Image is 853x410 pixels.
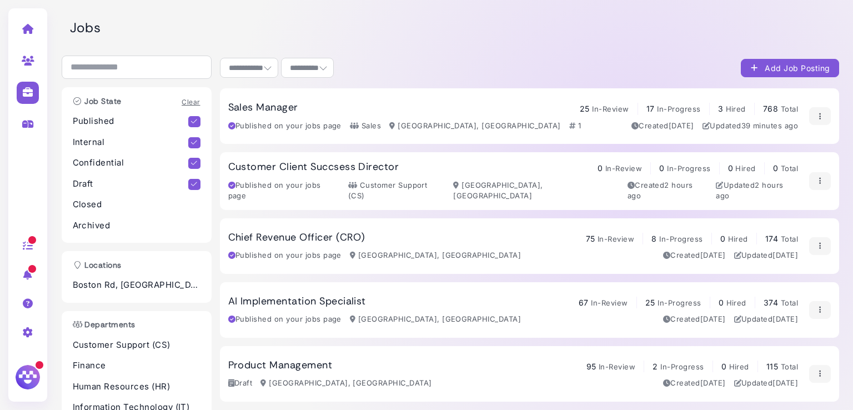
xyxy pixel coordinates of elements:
time: Jul 17, 2025 [700,378,726,387]
span: Total [781,104,798,113]
div: [GEOGRAPHIC_DATA], [GEOGRAPHIC_DATA] [389,121,560,132]
img: Megan [14,363,42,391]
time: Jun 09, 2025 [700,251,726,259]
span: 2 [653,362,658,371]
span: In-Review [592,104,629,113]
div: 1 [569,121,581,132]
span: Hired [729,362,749,371]
h3: Locations [67,261,127,270]
span: In-Progress [660,362,704,371]
span: In-Review [605,164,642,173]
p: Closed [73,198,200,211]
h3: AI Implementation Specialist [228,296,366,308]
span: Total [781,298,798,307]
button: Add Job Posting [741,59,839,77]
a: Clear [182,98,200,106]
span: 768 [763,104,778,113]
span: 0 [719,298,724,307]
div: Add Job Posting [750,62,830,74]
span: Hired [728,234,748,243]
span: In-Progress [667,164,710,173]
div: [GEOGRAPHIC_DATA], [GEOGRAPHIC_DATA] [350,250,521,261]
span: 0 [598,163,603,173]
h3: Customer Client Succsess Director [228,161,399,173]
div: Updated [734,378,799,389]
span: 0 [721,362,726,371]
div: Updated [734,250,799,261]
div: Created [663,314,726,325]
span: Total [781,164,798,173]
span: 115 [766,362,778,371]
span: 0 [773,163,778,173]
span: 67 [579,298,589,307]
div: Created [628,180,708,202]
div: [GEOGRAPHIC_DATA], [GEOGRAPHIC_DATA] [453,180,621,202]
p: Customer Support (CS) [73,339,200,352]
span: Total [781,362,798,371]
div: Created [631,121,694,132]
h2: Jobs [70,20,839,36]
p: Draft [73,178,189,191]
time: Sep 06, 2025 [772,314,798,323]
div: [GEOGRAPHIC_DATA], [GEOGRAPHIC_DATA] [260,378,431,389]
div: Customer Support (CS) [348,180,445,202]
span: 25 [580,104,590,113]
span: 174 [765,234,778,243]
span: In-Progress [658,298,701,307]
span: In-Review [599,362,635,371]
span: 0 [659,163,664,173]
h3: Departments [67,320,141,329]
div: Updated [734,314,799,325]
p: Human Resources (HR) [73,381,200,393]
p: Finance [73,359,200,372]
time: Sep 08, 2025 [741,121,799,130]
span: 95 [586,362,596,371]
p: Internal [73,136,189,149]
h3: Job State [67,97,127,106]
span: 0 [720,234,725,243]
p: Published [73,115,189,128]
span: 0 [728,163,733,173]
span: 25 [645,298,655,307]
span: 8 [651,234,656,243]
h3: Product Management [228,359,333,372]
time: Sep 07, 2025 [772,251,798,259]
span: In-Progress [659,234,703,243]
div: Published on your jobs page [228,121,342,132]
div: [GEOGRAPHIC_DATA], [GEOGRAPHIC_DATA] [350,314,521,325]
span: In-Review [591,298,628,307]
div: Published on your jobs page [228,314,342,325]
div: Created [663,250,726,261]
span: Total [781,234,798,243]
div: Updated [716,180,798,202]
span: 75 [586,234,595,243]
time: May 19, 2025 [700,314,726,323]
span: In-Review [598,234,634,243]
span: 17 [646,104,655,113]
h3: Chief Revenue Officer (CRO) [228,232,365,244]
p: Archived [73,219,200,232]
span: 374 [764,298,778,307]
div: Sales [350,121,381,132]
span: In-Progress [657,104,700,113]
h3: Sales Manager [228,102,298,114]
div: Draft [228,378,253,389]
div: Updated [703,121,799,132]
div: Published on your jobs page [228,250,342,261]
span: Hired [735,164,755,173]
span: 3 [718,104,723,113]
p: Boston Rd, [GEOGRAPHIC_DATA], [GEOGRAPHIC_DATA] [73,279,200,292]
span: Hired [726,298,746,307]
p: Confidential [73,157,189,169]
div: Published on your jobs page [228,180,340,202]
time: Jul 17, 2025 [772,378,798,387]
time: Apr 25, 2025 [669,121,694,130]
span: Hired [726,104,746,113]
div: Created [663,378,726,389]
